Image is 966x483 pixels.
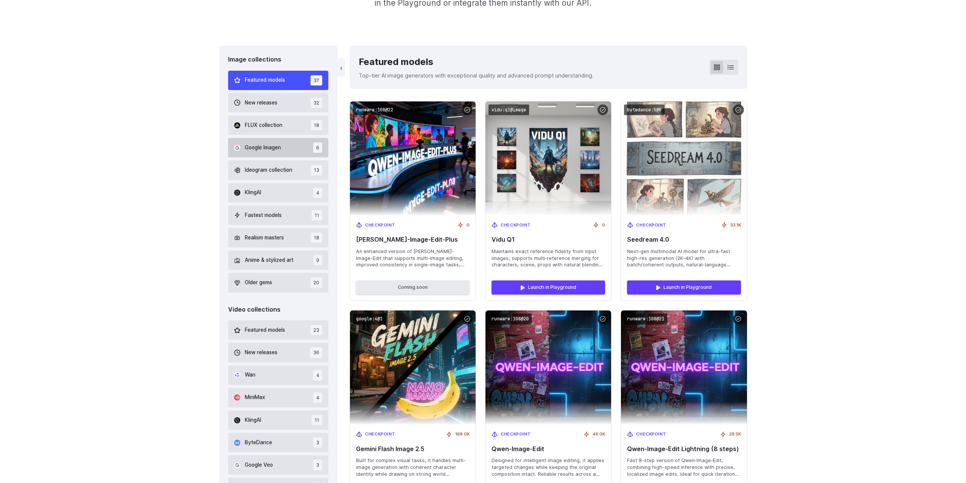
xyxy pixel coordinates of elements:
[310,347,322,358] span: 36
[245,439,272,447] span: ByteDance
[356,248,470,269] span: An enhanced version of [PERSON_NAME]-Image-Edit that supports multi-image editing, improved consi...
[313,188,322,198] span: 4
[310,98,322,108] span: 32
[501,222,531,229] span: Checkpoint
[245,99,277,107] span: New releases
[310,75,322,86] span: 37
[621,310,747,425] img: Qwen‑Image‑Edit Lightning (8 steps)
[337,58,345,76] button: ‹
[245,188,261,197] span: KlingAI
[245,279,272,287] span: Older gems
[245,461,273,469] span: Google Veo
[359,55,594,69] div: Featured models
[455,431,470,438] span: 168.0K
[310,277,322,288] span: 20
[228,55,329,65] div: Image collections
[501,431,531,438] span: Checkpoint
[313,460,322,470] span: 3
[627,457,741,478] span: Fast 8-step version of Qwen‑Image‑Edit, combining high-speed inference with precise, localized im...
[636,222,667,229] span: Checkpoint
[492,248,605,269] span: Maintains exact reference fidelity from input images; supports multi‑reference merging for charac...
[228,71,329,90] button: Featured models 37
[228,206,329,225] button: Fastest models 11
[245,326,285,334] span: Featured models
[350,101,476,216] img: Qwen-Image-Edit-Plus
[485,101,611,216] img: Vidu Q1
[492,236,605,243] span: Vidu Q1
[365,222,396,229] span: Checkpoint
[627,445,741,453] span: Qwen‑Image‑Edit Lightning (8 steps)
[356,280,470,294] button: Coming soon
[245,371,255,379] span: Wan
[356,236,470,243] span: [PERSON_NAME]-Image-Edit-Plus
[359,71,594,80] p: Top-tier AI image generators with exceptional quality and advanced prompt understanding.
[311,233,322,243] span: 18
[228,388,329,407] button: MiniMax 4
[729,431,741,438] span: 28.5K
[730,222,741,229] span: 33.1K
[627,236,741,243] span: Seedream 4.0
[245,166,292,174] span: Ideogram collection
[313,370,322,380] span: 4
[489,105,529,116] code: vidu:q1@image
[312,210,322,220] span: 11
[228,138,329,157] button: Google Imagen 6
[228,410,329,430] button: KlingAI 11
[228,228,329,247] button: Realism masters 18
[228,273,329,292] button: Older gems 20
[353,314,386,325] code: google:4@1
[313,393,322,403] span: 4
[602,222,605,229] span: 0
[228,320,329,340] button: Featured models 23
[489,314,532,325] code: runware:108@20
[228,433,329,452] button: ByteDance 3
[245,121,282,130] span: FLUX collection
[228,305,329,315] div: Video collections
[228,183,329,203] button: KlingAI 4
[492,457,605,478] span: Designed for intelligent image editing, it applies targeted changes while keeping the original co...
[245,348,277,357] span: New releases
[492,445,605,453] span: Qwen‑Image‑Edit
[636,431,667,438] span: Checkpoint
[313,255,322,265] span: 9
[624,314,667,325] code: runware:108@21
[627,280,741,294] a: Launch in Playground
[245,76,285,84] span: Featured models
[313,437,322,448] span: 3
[312,415,322,425] span: 11
[228,116,329,135] button: FLUX collection 18
[245,144,281,152] span: Google Imagen
[621,101,747,216] img: Seedream 4.0
[593,431,605,438] span: 48.0K
[313,143,322,153] span: 6
[627,248,741,269] span: Next-gen multimodal AI model for ultra-fast high-res generation (2K–4K) with batch/coherent outpu...
[365,431,396,438] span: Checkpoint
[245,211,282,220] span: Fastest models
[245,256,293,264] span: Anime & stylized art
[245,393,265,402] span: MiniMax
[228,366,329,385] button: Wan 4
[228,343,329,362] button: New releases 36
[228,455,329,475] button: Google Veo 3
[245,416,261,424] span: KlingAI
[228,160,329,180] button: Ideogram collection 13
[356,445,470,453] span: Gemini Flash Image 2.5
[245,234,284,242] span: Realism masters
[485,310,611,425] img: Qwen‑Image‑Edit
[228,93,329,112] button: New releases 32
[310,325,322,335] span: 23
[353,105,396,116] code: runware:108@22
[350,310,476,425] img: Gemini Flash Image 2.5
[228,250,329,270] button: Anime & stylized art 9
[466,222,470,229] span: 0
[492,280,605,294] a: Launch in Playground
[311,165,322,175] span: 13
[356,457,470,478] span: Built for complex visual tasks, it handles multi-image generation with coherent character identit...
[311,120,322,130] span: 18
[624,105,665,116] code: bytedance:5@0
